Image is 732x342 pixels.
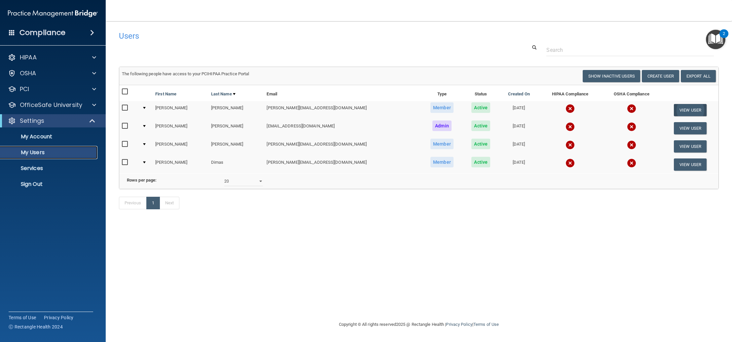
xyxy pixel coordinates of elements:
[119,197,147,209] a: Previous
[674,158,707,171] button: View User
[153,155,208,173] td: [PERSON_NAME]
[642,70,679,82] button: Create User
[4,149,94,156] p: My Users
[546,44,714,56] input: Search
[473,322,499,327] a: Terms of Use
[20,101,82,109] p: OfficeSafe University
[446,322,472,327] a: Privacy Policy
[674,104,707,116] button: View User
[471,120,490,131] span: Active
[706,30,725,49] button: Open Resource Center, 2 new notifications
[430,139,454,149] span: Member
[9,324,63,330] span: Ⓒ Rectangle Health 2024
[153,101,208,119] td: [PERSON_NAME]
[264,119,421,137] td: [EMAIL_ADDRESS][DOMAIN_NAME]
[8,117,96,125] a: Settings
[44,314,74,321] a: Privacy Policy
[298,314,539,335] div: Copyright © All rights reserved 2025 @ Rectangle Health | |
[471,157,490,167] span: Active
[627,104,636,113] img: cross.ca9f0e7f.svg
[4,165,94,172] p: Services
[146,197,160,209] a: 1
[20,85,29,93] p: PCI
[122,71,249,76] span: The following people have access to your PCIHIPAA Practice Portal
[153,119,208,137] td: [PERSON_NAME]
[499,101,539,119] td: [DATE]
[499,137,539,155] td: [DATE]
[264,101,421,119] td: [PERSON_NAME][EMAIL_ADDRESS][DOMAIN_NAME]
[421,85,463,101] th: Type
[160,197,179,209] a: Next
[499,155,539,173] td: [DATE]
[264,155,421,173] td: [PERSON_NAME][EMAIL_ADDRESS][DOMAIN_NAME]
[19,28,65,37] h4: Compliance
[8,101,96,109] a: OfficeSafe University
[8,53,96,61] a: HIPAA
[681,70,716,82] a: Export All
[627,140,636,150] img: cross.ca9f0e7f.svg
[723,34,725,42] div: 2
[601,85,662,101] th: OSHA Compliance
[9,314,36,321] a: Terms of Use
[432,120,452,131] span: Admin
[674,122,707,134] button: View User
[471,102,490,113] span: Active
[566,158,575,168] img: cross.ca9f0e7f.svg
[153,137,208,155] td: [PERSON_NAME]
[20,117,44,125] p: Settings
[566,140,575,150] img: cross.ca9f0e7f.svg
[499,119,539,137] td: [DATE]
[8,85,96,93] a: PCI
[264,85,421,101] th: Email
[463,85,499,101] th: Status
[8,7,98,20] img: PMB logo
[674,140,707,153] button: View User
[566,104,575,113] img: cross.ca9f0e7f.svg
[211,90,236,98] a: Last Name
[20,53,37,61] p: HIPAA
[4,133,94,140] p: My Account
[155,90,176,98] a: First Name
[430,102,454,113] span: Member
[20,69,36,77] p: OSHA
[264,137,421,155] td: [PERSON_NAME][EMAIL_ADDRESS][DOMAIN_NAME]
[127,178,157,183] b: Rows per page:
[208,155,264,173] td: Dimas
[566,122,575,131] img: cross.ca9f0e7f.svg
[208,119,264,137] td: [PERSON_NAME]
[627,158,636,168] img: cross.ca9f0e7f.svg
[4,181,94,188] p: Sign Out
[627,122,636,131] img: cross.ca9f0e7f.svg
[119,32,465,40] h4: Users
[583,70,640,82] button: Show Inactive Users
[508,90,530,98] a: Created On
[539,85,601,101] th: HIPAA Compliance
[430,157,454,167] span: Member
[208,137,264,155] td: [PERSON_NAME]
[8,69,96,77] a: OSHA
[208,101,264,119] td: [PERSON_NAME]
[471,139,490,149] span: Active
